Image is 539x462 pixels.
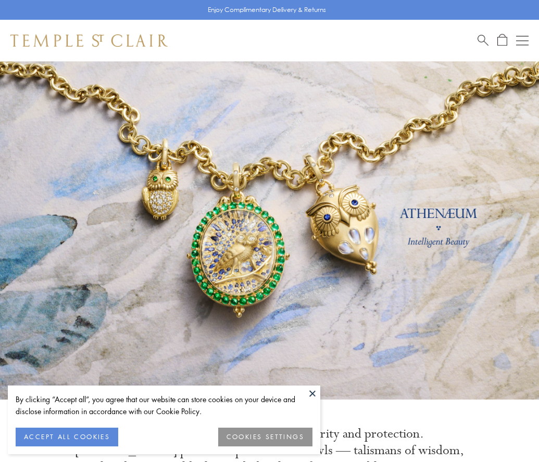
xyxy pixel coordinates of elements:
[516,34,529,47] button: Open navigation
[497,34,507,47] a: Open Shopping Bag
[16,428,118,446] button: ACCEPT ALL COOKIES
[478,34,488,47] a: Search
[208,5,326,15] p: Enjoy Complimentary Delivery & Returns
[218,428,312,446] button: COOKIES SETTINGS
[16,393,312,417] div: By clicking “Accept all”, you agree that our website can store cookies on your device and disclos...
[10,34,168,47] img: Temple St. Clair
